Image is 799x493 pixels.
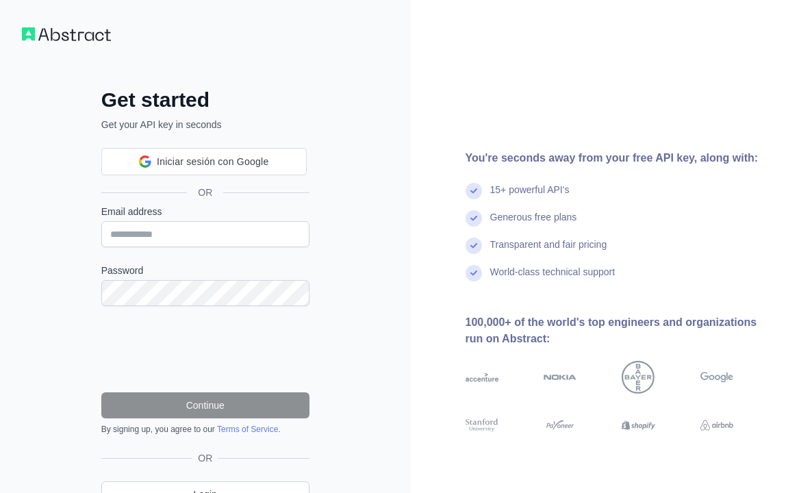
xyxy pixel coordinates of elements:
[187,186,223,199] span: OR
[700,417,733,433] img: airbnb
[22,27,111,41] img: Workflow
[101,424,309,435] div: By signing up, you agree to our .
[466,417,498,433] img: stanford university
[101,88,309,112] h2: Get started
[101,264,309,277] label: Password
[544,417,576,433] img: payoneer
[101,323,309,376] iframe: reCAPTCHA
[217,425,278,434] a: Terms of Service
[700,361,733,394] img: google
[490,183,570,210] div: 15+ powerful API's
[101,392,309,418] button: Continue
[544,361,576,394] img: nokia
[101,148,307,175] div: Iniciar sesión con Google
[466,361,498,394] img: accenture
[192,451,218,465] span: OR
[490,210,577,238] div: Generous free plans
[101,118,309,131] p: Get your API key in seconds
[622,361,655,394] img: bayer
[466,314,778,347] div: 100,000+ of the world's top engineers and organizations run on Abstract:
[157,155,268,169] span: Iniciar sesión con Google
[466,150,778,166] div: You're seconds away from your free API key, along with:
[466,265,482,281] img: check mark
[622,417,655,433] img: shopify
[101,205,309,218] label: Email address
[466,183,482,199] img: check mark
[490,265,616,292] div: World-class technical support
[466,238,482,254] img: check mark
[490,238,607,265] div: Transparent and fair pricing
[466,210,482,227] img: check mark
